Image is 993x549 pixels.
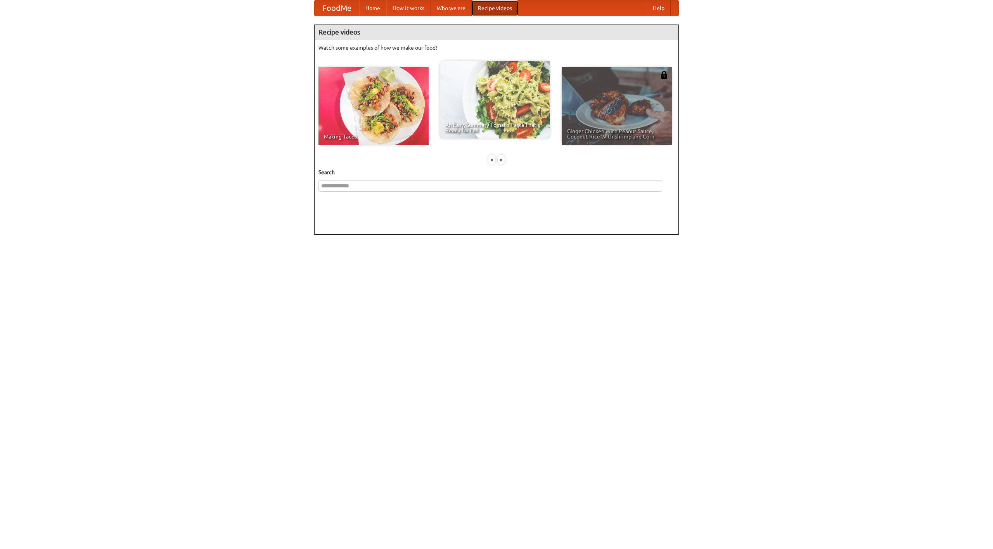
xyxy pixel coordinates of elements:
a: Home [359,0,386,16]
a: FoodMe [315,0,359,16]
a: Help [647,0,671,16]
span: An Easy, Summery Tomato Pasta That's Ready for Fall [445,122,545,133]
h4: Recipe videos [315,24,678,40]
img: 483408.png [660,71,668,79]
a: How it works [386,0,431,16]
h5: Search [318,168,675,176]
p: Watch some examples of how we make our food! [318,44,675,52]
a: Recipe videos [472,0,518,16]
span: Making Tacos [324,134,423,139]
a: An Easy, Summery Tomato Pasta That's Ready for Fall [440,61,550,139]
div: « [488,155,495,165]
a: Making Tacos [318,67,429,145]
div: » [498,155,505,165]
a: Who we are [431,0,472,16]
